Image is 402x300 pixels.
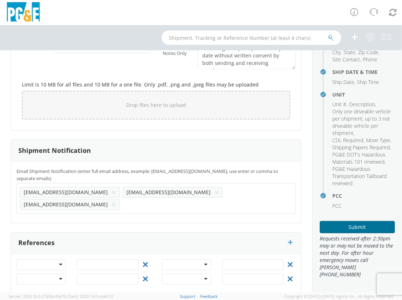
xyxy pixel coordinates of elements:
span: [EMAIL_ADDRESS][DOMAIN_NAME] [24,189,108,196]
span: PG&E DOT's Hazardous Materials 101 reviewed [332,151,385,165]
h4: Ship Date & Time [332,69,395,75]
span: Description [349,101,375,108]
li: , [343,49,356,56]
span: Move Type [366,137,390,144]
a: Support [180,294,195,299]
h3: Shipment Notification [18,147,91,154]
span: Unit # [332,101,346,108]
span: Requests received after 2:30pm may or may not be moved to the next day. For after hour emergency ... [320,235,395,278]
li: , [332,49,342,56]
button: Submit [320,221,395,233]
h4: Unit [332,92,395,97]
span: Copyright © [DATE]-[DATE] Agistix Inc., All Rights Reserved [284,294,393,299]
span: Drop files here to upload [126,102,186,108]
li: , [332,79,355,86]
li: , [358,49,379,56]
button: × [112,200,116,209]
span: Ship Date [332,79,354,85]
a: Feedback [200,294,218,299]
li: , [332,108,393,137]
span: Server: 2025.16.0-21b0bc45e7b [9,294,66,299]
li: , [332,144,391,151]
span: State [343,49,355,56]
span: Client: 2025.14.0-cea8157 [67,294,114,299]
h3: References [18,239,55,247]
li: , [332,101,347,108]
span: [EMAIL_ADDRESS][DOMAIN_NAME] [24,201,108,208]
h5: Limit is 10 MB for all files and 10 MB for a one file. Only .pdf, .png and .jpeg files may be upl... [22,82,290,87]
span: Ship Time [357,79,379,85]
li: , [366,137,391,144]
input: Shipment, Tracking or Reference Number (at least 4 chars) [162,31,341,45]
li: , [332,137,364,144]
span: PCC [332,202,342,209]
button: × [214,188,219,197]
li: , [332,151,393,165]
span: PG&E Hazardous Transportation Tailboard reviewed [332,165,387,187]
h4: PCC [332,193,395,198]
span: City [332,49,341,56]
li: , [332,56,361,63]
span: Email Shipment Notification (enter full email address, example: jdoe01@agistix.com, use enter or ... [17,168,278,181]
span: [EMAIL_ADDRESS][DOMAIN_NAME] [127,189,211,196]
span: PCC [24,44,33,51]
img: pge-logo-06675f144f4cfa6a6814.png [5,2,41,23]
span: Site Contact [332,56,360,63]
span: Phone [363,56,377,63]
span: Shipping Papers Required [332,144,390,151]
span: Zip Code [358,49,378,56]
button: × [112,188,116,197]
span: Only one driveable vehicle per shipment, up to 3 not driveable vehicle per shipment [332,108,391,136]
span: CDL Required [332,137,363,144]
li: , [349,101,376,108]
